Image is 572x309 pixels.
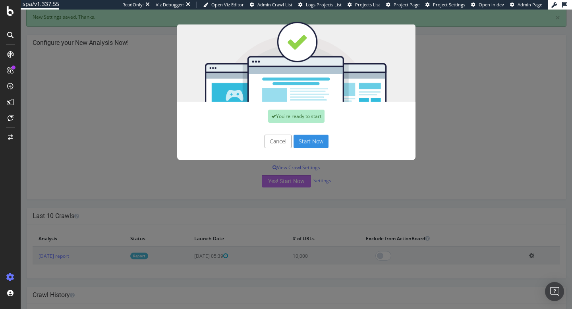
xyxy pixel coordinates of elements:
[247,100,304,113] div: You're ready to start
[355,2,380,8] span: Projects List
[510,2,542,8] a: Admin Page
[273,125,308,139] button: Start Now
[479,2,504,8] span: Open in dev
[545,282,564,301] div: Open Intercom Messenger
[122,2,144,8] div: ReadOnly:
[157,12,395,92] img: You're all set!
[348,2,380,8] a: Projects List
[425,2,465,8] a: Project Settings
[250,2,292,8] a: Admin Crawl List
[211,2,244,8] span: Open Viz Editor
[244,125,271,139] button: Cancel
[518,2,542,8] span: Admin Page
[203,2,244,8] a: Open Viz Editor
[306,2,342,8] span: Logs Projects List
[394,2,419,8] span: Project Page
[257,2,292,8] span: Admin Crawl List
[386,2,419,8] a: Project Page
[156,2,184,8] div: Viz Debugger:
[298,2,342,8] a: Logs Projects List
[433,2,465,8] span: Project Settings
[471,2,504,8] a: Open in dev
